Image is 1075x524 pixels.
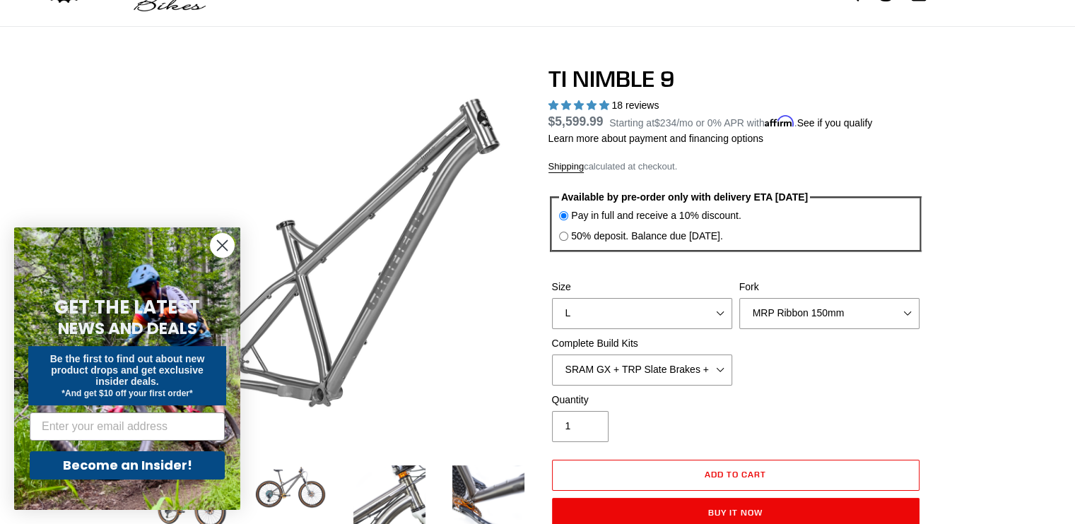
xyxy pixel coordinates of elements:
[609,112,872,131] p: Starting at /mo or 0% APR with .
[571,208,741,223] label: Pay in full and receive a 10% discount.
[552,280,732,294] label: Size
[552,393,732,407] label: Quantity
[552,336,732,351] label: Complete Build Kits
[559,190,810,205] legend: Available by pre-order only with delivery ETA [DATE]
[54,294,200,320] span: GET THE LATEST
[548,160,923,174] div: calculated at checkout.
[548,114,604,129] span: $5,599.99
[797,117,872,129] a: See if you qualify - Learn more about Affirm Financing (opens in modal)
[30,451,225,480] button: Become an Insider!
[548,100,612,111] span: 4.89 stars
[61,388,192,398] span: *And get $10 off your first order*
[548,161,585,173] a: Shipping
[252,463,329,512] img: Load image into Gallery viewer, TI NIMBLE 9
[654,117,676,129] span: $234
[58,317,197,340] span: NEWS AND DEALS
[552,460,920,491] button: Add to cart
[765,115,794,127] span: Affirm
[30,412,225,441] input: Enter your email address
[548,133,763,144] a: Learn more about payment and financing options
[50,353,205,387] span: Be the first to find out about new product drops and get exclusive insider deals.
[705,469,766,480] span: Add to cart
[611,100,659,111] span: 18 reviews
[739,280,920,294] label: Fork
[548,66,923,93] h1: TI NIMBLE 9
[210,233,235,258] button: Close dialog
[571,229,723,244] label: 50% deposit. Balance due [DATE].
